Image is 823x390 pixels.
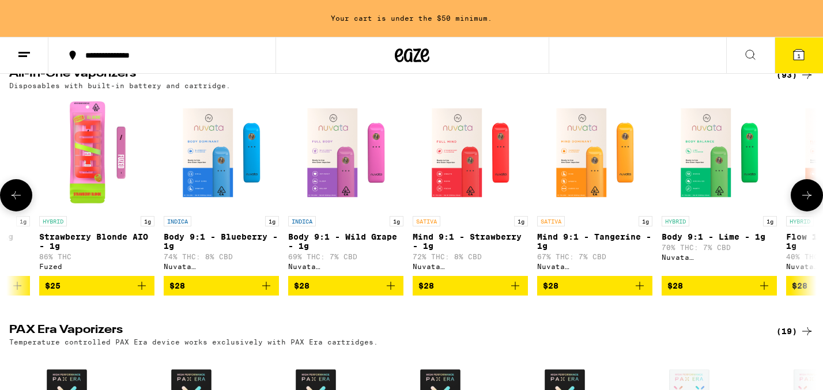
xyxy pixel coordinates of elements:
[16,216,30,226] p: 1g
[537,216,565,226] p: SATIVA
[288,232,403,251] p: Body 9:1 - Wild Grape - 1g
[288,95,403,210] img: Nuvata (CA) - Body 9:1 - Wild Grape - 1g
[537,253,652,260] p: 67% THC: 7% CBD
[792,281,807,290] span: $28
[164,253,279,260] p: 74% THC: 8% CBD
[288,216,316,226] p: INDICA
[797,52,801,59] span: 1
[662,244,777,251] p: 70% THC: 7% CBD
[662,276,777,296] button: Add to bag
[39,95,154,210] img: Fuzed - Strawberry Blonde AIO - 1g
[39,263,154,270] div: Fuzed
[288,253,403,260] p: 69% THC: 7% CBD
[537,232,652,251] p: Mind 9:1 - Tangerine - 1g
[9,68,757,82] h2: All-In-One Vaporizers
[639,216,652,226] p: 1g
[662,95,777,276] a: Open page for Body 9:1 - Lime - 1g from Nuvata (CA)
[413,95,528,210] img: Nuvata (CA) - Mind 9:1 - Strawberry - 1g
[776,68,814,82] a: (93)
[141,216,154,226] p: 1g
[775,37,823,73] button: 1
[537,95,652,210] img: Nuvata (CA) - Mind 9:1 - Tangerine - 1g
[776,324,814,338] a: (19)
[537,263,652,270] div: Nuvata ([GEOGRAPHIC_DATA])
[294,281,309,290] span: $28
[662,216,689,226] p: HYBRID
[662,95,777,210] img: Nuvata (CA) - Body 9:1 - Lime - 1g
[786,216,814,226] p: HYBRID
[418,281,434,290] span: $28
[413,95,528,276] a: Open page for Mind 9:1 - Strawberry - 1g from Nuvata (CA)
[662,232,777,241] p: Body 9:1 - Lime - 1g
[413,253,528,260] p: 72% THC: 8% CBD
[39,232,154,251] p: Strawberry Blonde AIO - 1g
[537,276,652,296] button: Add to bag
[265,216,279,226] p: 1g
[413,232,528,251] p: Mind 9:1 - Strawberry - 1g
[413,263,528,270] div: Nuvata ([GEOGRAPHIC_DATA])
[288,276,403,296] button: Add to bag
[667,281,683,290] span: $28
[164,95,279,210] img: Nuvata (CA) - Body 9:1 - Blueberry - 1g
[39,216,67,226] p: HYBRID
[9,324,757,338] h2: PAX Era Vaporizers
[413,216,440,226] p: SATIVA
[9,82,231,89] p: Disposables with built-in battery and cartridge.
[9,338,378,346] p: Temperature controlled PAX Era device works exclusively with PAX Era cartridges.
[514,216,528,226] p: 1g
[288,263,403,270] div: Nuvata ([GEOGRAPHIC_DATA])
[39,95,154,276] a: Open page for Strawberry Blonde AIO - 1g from Fuzed
[164,276,279,296] button: Add to bag
[662,253,777,261] div: Nuvata ([GEOGRAPHIC_DATA])
[164,232,279,251] p: Body 9:1 - Blueberry - 1g
[763,216,777,226] p: 1g
[543,281,558,290] span: $28
[164,263,279,270] div: Nuvata ([GEOGRAPHIC_DATA])
[164,95,279,276] a: Open page for Body 9:1 - Blueberry - 1g from Nuvata (CA)
[537,95,652,276] a: Open page for Mind 9:1 - Tangerine - 1g from Nuvata (CA)
[39,276,154,296] button: Add to bag
[169,281,185,290] span: $28
[390,216,403,226] p: 1g
[413,276,528,296] button: Add to bag
[164,216,191,226] p: INDICA
[288,95,403,276] a: Open page for Body 9:1 - Wild Grape - 1g from Nuvata (CA)
[45,281,61,290] span: $25
[39,253,154,260] p: 86% THC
